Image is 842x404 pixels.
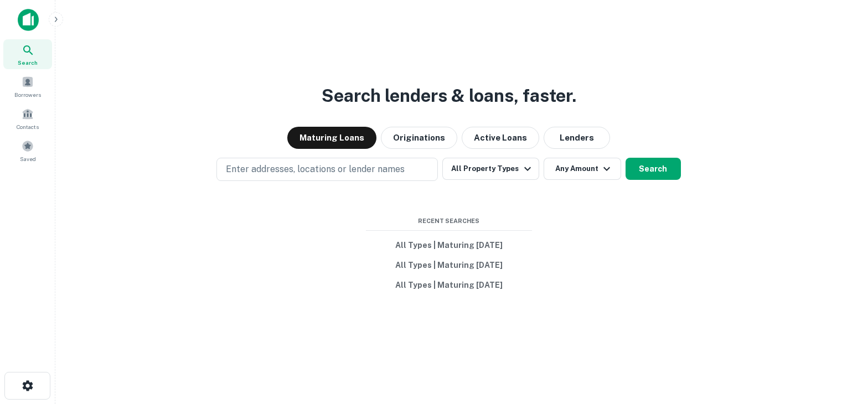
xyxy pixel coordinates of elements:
[3,103,52,133] a: Contacts
[544,158,621,180] button: Any Amount
[366,235,532,255] button: All Types | Maturing [DATE]
[381,127,457,149] button: Originations
[226,163,405,176] p: Enter addresses, locations or lender names
[287,127,376,149] button: Maturing Loans
[442,158,539,180] button: All Property Types
[20,154,36,163] span: Saved
[787,315,842,369] iframe: Chat Widget
[3,71,52,101] a: Borrowers
[216,158,438,181] button: Enter addresses, locations or lender names
[366,275,532,295] button: All Types | Maturing [DATE]
[366,255,532,275] button: All Types | Maturing [DATE]
[14,90,41,99] span: Borrowers
[544,127,610,149] button: Lenders
[18,9,39,31] img: capitalize-icon.png
[18,58,38,67] span: Search
[462,127,539,149] button: Active Loans
[322,82,576,109] h3: Search lenders & loans, faster.
[17,122,39,131] span: Contacts
[366,216,532,226] span: Recent Searches
[3,136,52,165] a: Saved
[3,39,52,69] a: Search
[626,158,681,180] button: Search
